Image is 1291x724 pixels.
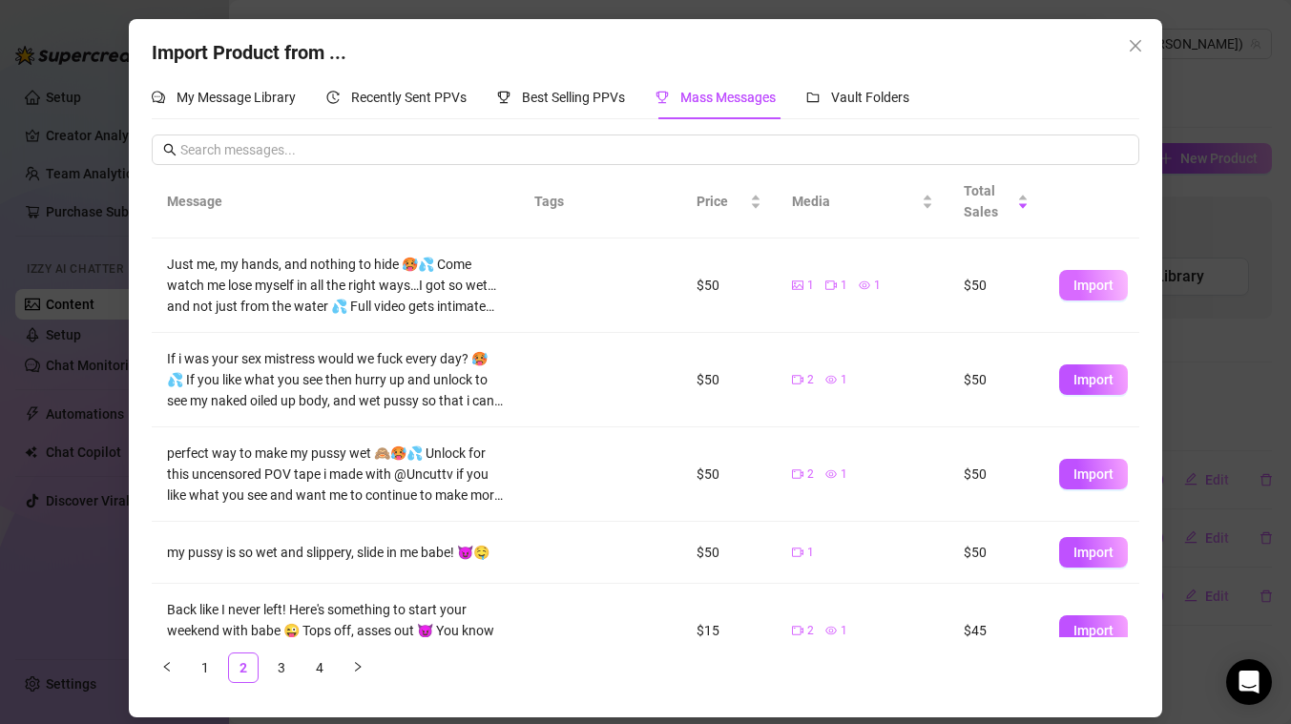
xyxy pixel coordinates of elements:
[656,91,669,104] span: trophy
[351,90,467,105] span: Recently Sent PPVs
[167,443,503,506] div: perfect way to make my pussy wet 🙈🥵💦 Unlock for this uncensored POV tape i made with @Uncuttv if ...
[152,652,182,683] li: Previous Page
[152,41,346,64] span: Import Product from ...
[807,622,814,640] span: 2
[831,90,909,105] span: Vault Folders
[807,465,814,484] span: 2
[792,279,803,291] span: picture
[806,91,820,104] span: folder
[305,653,334,682] a: 4
[948,584,1044,678] td: $45
[229,653,258,682] a: 2
[167,348,503,411] div: If i was your sex mistress would we fuck every day? 🥵💦 If you like what you see then hurry up and...
[964,180,1013,222] span: Total Sales
[874,277,881,295] span: 1
[1120,31,1151,61] button: Close
[1073,545,1114,560] span: Import
[167,542,503,563] div: my pussy is so wet and slippery, slide in me babe! 😈🤤
[1059,270,1128,300] button: Import
[304,652,335,683] li: 4
[152,91,165,104] span: comment
[326,91,340,104] span: history
[177,90,296,105] span: My Message Library
[190,652,220,683] li: 1
[841,465,847,484] span: 1
[1059,615,1128,646] button: Import
[825,374,837,385] span: eye
[1120,38,1151,53] span: Close
[792,625,803,636] span: video-camera
[1073,278,1114,293] span: Import
[191,653,219,682] a: 1
[681,584,777,678] td: $15
[1226,659,1272,705] div: Open Intercom Messenger
[807,371,814,389] span: 2
[519,165,634,238] th: Tags
[522,90,625,105] span: Best Selling PPVs
[792,468,803,480] span: video-camera
[1059,459,1128,489] button: Import
[841,622,847,640] span: 1
[161,661,173,672] span: left
[228,652,259,683] li: 2
[825,625,837,636] span: eye
[1059,364,1128,395] button: Import
[1073,372,1114,387] span: Import
[1128,38,1143,53] span: close
[948,522,1044,584] td: $50
[1073,466,1114,482] span: Import
[167,254,503,317] div: Just me, my hands, and nothing to hide 🥵💦 Come watch me lose myself in all the right ways…I got s...
[266,652,297,683] li: 3
[948,165,1044,238] th: Total Sales
[681,165,777,238] th: Price
[697,191,746,212] span: Price
[948,333,1044,427] td: $50
[152,165,518,238] th: Message
[352,661,364,672] span: right
[152,652,182,683] button: left
[1073,623,1114,638] span: Import
[180,139,1127,160] input: Search messages...
[777,165,948,238] th: Media
[792,191,918,212] span: Media
[680,90,776,105] span: Mass Messages
[807,277,814,295] span: 1
[267,653,296,682] a: 3
[681,238,777,333] td: $50
[497,91,510,104] span: trophy
[807,544,814,562] span: 1
[948,238,1044,333] td: $50
[681,333,777,427] td: $50
[792,547,803,558] span: video-camera
[163,143,177,156] span: search
[792,374,803,385] span: video-camera
[1059,537,1128,568] button: Import
[825,468,837,480] span: eye
[343,652,373,683] li: Next Page
[681,522,777,584] td: $50
[859,279,870,291] span: eye
[841,371,847,389] span: 1
[948,427,1044,522] td: $50
[825,279,837,291] span: video-camera
[167,599,503,662] div: Back like I never left! Here's something to start your weekend with babe 😜 Tops off, asses out 😈 ...
[343,652,373,683] button: right
[681,427,777,522] td: $50
[841,277,847,295] span: 1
